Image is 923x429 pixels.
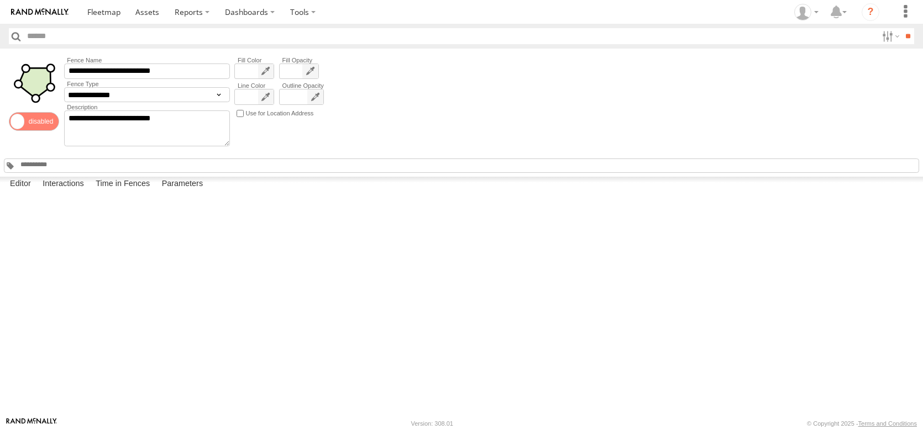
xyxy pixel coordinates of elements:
[64,81,230,87] label: Fence Type
[245,108,313,119] label: Use for Location Address
[790,4,822,20] div: Dennis Braga
[862,3,879,21] i: ?
[807,420,917,427] div: © Copyright 2025 -
[64,104,230,110] label: Description
[9,112,59,131] span: Enable/Disable Status
[279,57,319,63] label: Fill Opacity
[11,8,69,16] img: rand-logo.svg
[4,177,36,192] label: Editor
[234,57,274,63] label: Fill Color
[411,420,453,427] div: Version: 308.01
[64,57,230,63] label: Fence Name
[37,177,90,192] label: Interactions
[6,418,57,429] a: Visit our Website
[90,177,155,192] label: Time in Fences
[279,82,324,89] label: Outline Opacity
[156,177,209,192] label: Parameters
[858,420,917,427] a: Terms and Conditions
[878,28,901,44] label: Search Filter Options
[234,82,274,89] label: Line Color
